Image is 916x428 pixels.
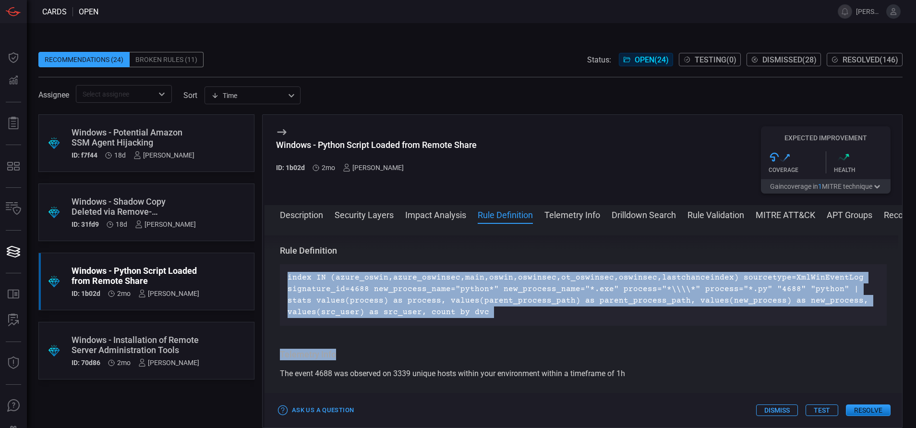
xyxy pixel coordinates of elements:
[155,87,169,101] button: Open
[183,91,197,100] label: sort
[818,183,822,190] span: 1
[2,155,25,178] button: MITRE - Detection Posture
[761,179,891,194] button: Gaincoverage in1MITRE technique
[806,404,838,416] button: Test
[280,349,887,360] h3: Telemetry Info
[79,7,98,16] span: open
[856,8,882,15] span: [PERSON_NAME].[PERSON_NAME]
[827,208,872,220] button: APT Groups
[72,266,199,286] div: Windows - Python Script Loaded from Remote Share
[72,151,97,159] h5: ID: f7f44
[762,55,817,64] span: Dismissed ( 28 )
[211,91,285,100] div: Time
[2,69,25,92] button: Detections
[72,127,194,147] div: Windows - Potential Amazon SSM Agent Hijacking
[827,53,903,66] button: Resolved(146)
[138,290,199,297] div: [PERSON_NAME]
[635,55,669,64] span: Open ( 24 )
[761,134,891,142] h5: Expected Improvement
[72,335,199,355] div: Windows - Installation of Remote Server Administration Tools
[42,7,67,16] span: Cards
[276,164,305,171] h5: ID: 1b02d
[130,52,204,67] div: Broken Rules (11)
[133,151,194,159] div: [PERSON_NAME]
[2,283,25,306] button: Rule Catalog
[756,404,798,416] button: Dismiss
[587,55,611,64] span: Status:
[2,352,25,375] button: Threat Intelligence
[834,167,891,173] div: Health
[612,208,676,220] button: Drilldown Search
[2,112,25,135] button: Reports
[687,208,744,220] button: Rule Validation
[280,208,323,220] button: Description
[138,359,199,367] div: [PERSON_NAME]
[2,309,25,332] button: ALERT ANALYSIS
[747,53,821,66] button: Dismissed(28)
[322,164,335,171] span: Jun 29, 2025 10:25 AM
[276,140,477,150] div: Windows - Python Script Loaded from Remote Share
[280,245,887,257] h3: Rule Definition
[72,359,100,367] h5: ID: 70d86
[843,55,898,64] span: Resolved ( 146 )
[2,240,25,263] button: Cards
[846,404,891,416] button: Resolve
[2,394,25,417] button: Ask Us A Question
[114,151,126,159] span: Jul 27, 2025 10:12 AM
[280,369,625,378] span: The event 4688 was observed on 3339 unique hosts within your environment within a timeframe of 1h
[769,167,826,173] div: Coverage
[544,208,600,220] button: Telemetry Info
[619,53,673,66] button: Open(24)
[288,272,879,318] p: index IN (azure_oswin,azure_oswinsec,main,oswin,oswinsec,ot_oswinsec,oswinsec,lastchanceindex) so...
[72,290,100,297] h5: ID: 1b02d
[756,208,815,220] button: MITRE ATT&CK
[38,90,69,99] span: Assignee
[135,220,196,228] div: [PERSON_NAME]
[117,359,131,367] span: Jun 29, 2025 10:25 AM
[2,46,25,69] button: Dashboard
[343,164,404,171] div: [PERSON_NAME]
[72,220,99,228] h5: ID: 31fd9
[117,290,131,297] span: Jun 29, 2025 10:25 AM
[335,208,394,220] button: Security Layers
[478,208,533,220] button: Rule Definition
[405,208,466,220] button: Impact Analysis
[695,55,736,64] span: Testing ( 0 )
[72,196,196,217] div: Windows - Shadow Copy Deleted via Remove-CimInstance
[679,53,741,66] button: Testing(0)
[276,403,356,418] button: Ask Us a Question
[116,220,127,228] span: Jul 27, 2025 10:12 AM
[79,88,153,100] input: Select assignee
[2,197,25,220] button: Inventory
[38,52,130,67] div: Recommendations (24)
